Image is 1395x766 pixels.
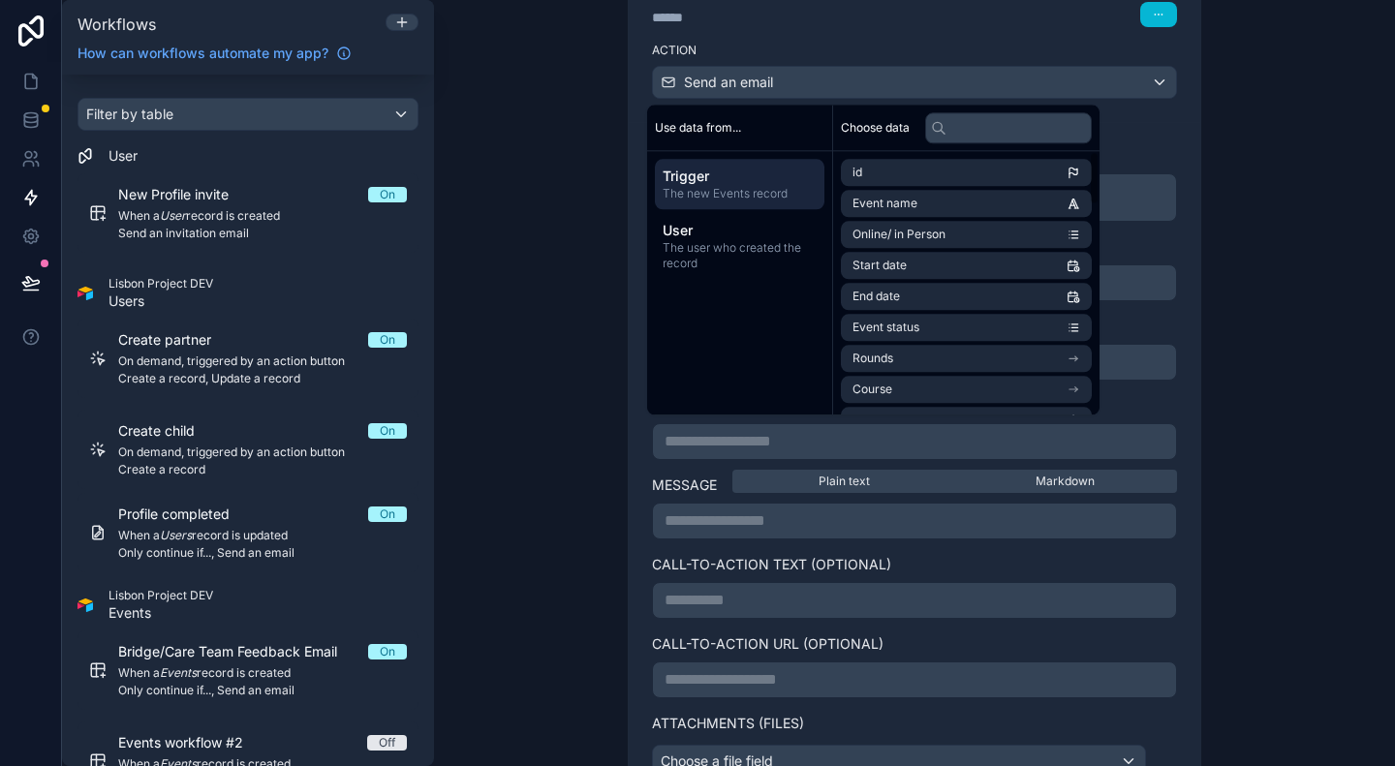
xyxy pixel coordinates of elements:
[77,319,418,398] a: Create partnerOnOn demand, triggered by an action buttonCreate a record, Update a record
[118,208,407,224] span: When a record is created
[118,330,234,350] span: Create partner
[652,66,1177,99] button: Send an email
[663,167,817,186] span: Trigger
[118,353,407,369] span: On demand, triggered by an action button
[118,642,360,661] span: Bridge/Care Team Feedback Email
[108,588,213,603] span: Lisbon Project DEV
[663,221,817,240] span: User
[118,683,407,698] span: Only continue if..., Send an email
[108,603,213,623] span: Events
[655,120,741,136] span: Use data from...
[118,185,252,204] span: New Profile invite
[118,665,407,681] span: When a record is created
[86,106,173,122] span: Filter by table
[77,597,93,613] img: Airtable Logo
[118,371,407,386] span: Create a record, Update a record
[160,528,192,542] em: Users
[77,44,328,63] span: How can workflows automate my app?
[118,528,407,543] span: When a record is updated
[62,75,434,766] div: scrollable content
[160,665,197,680] em: Events
[118,444,407,460] span: On demand, triggered by an action button
[108,291,213,311] span: Users
[118,545,407,561] span: Only continue if..., Send an email
[380,332,395,348] div: On
[380,423,395,439] div: On
[380,506,395,522] div: On
[663,186,817,201] span: The new Events record
[118,733,266,752] span: Events workflow #2
[1036,474,1095,489] span: Markdown
[108,276,213,291] span: Lisbon Project DEV
[77,15,156,34] span: Workflows
[652,43,1177,58] label: Action
[652,475,717,495] label: Message
[77,173,418,253] a: New Profile inviteOnWhen aUserrecord is createdSend an invitation email
[108,146,138,166] span: User
[652,714,1177,733] label: Attachments (Files)
[77,98,418,131] button: Filter by table
[118,505,253,524] span: Profile completed
[70,44,359,63] a: How can workflows automate my app?
[118,226,407,241] span: Send an invitation email
[841,120,910,136] span: Choose data
[380,644,395,659] div: On
[380,187,395,202] div: On
[160,208,186,223] em: User
[77,493,418,572] a: Profile completedOnWhen aUsersrecord is updatedOnly continue if..., Send an email
[647,151,832,287] div: scrollable content
[77,410,418,489] a: Create childOnOn demand, triggered by an action buttonCreate a record
[819,474,870,489] span: Plain text
[684,73,773,92] span: Send an email
[379,735,395,751] div: Off
[663,240,817,271] span: The user who created the record
[652,634,1177,654] label: Call-to-Action URL (optional)
[652,555,1177,574] label: Call-to-Action Text (optional)
[118,421,218,441] span: Create child
[77,630,418,710] a: Bridge/Care Team Feedback EmailOnWhen aEventsrecord is createdOnly continue if..., Send an email
[118,462,407,477] span: Create a record
[77,286,93,301] img: Airtable Logo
